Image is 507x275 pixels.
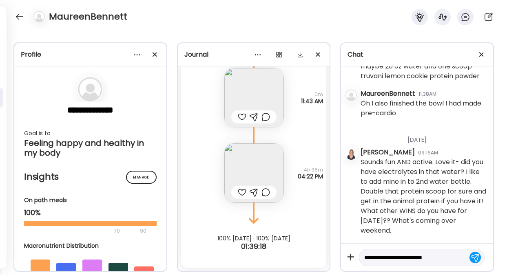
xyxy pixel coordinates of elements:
div: Goal is to [24,128,157,138]
div: Macronutrient Distribution [24,242,160,250]
div: Profile [21,50,160,59]
img: images%2Fqk1UMNShLscvHbxrvy1CHX4G3og2%2FejgxhcZEKDvSwd1h6JHU%2FXEk4TzzrMpVT4Yx7WOPS_240 [224,68,283,127]
h2: Insights [24,171,157,183]
div: 01:39:18 [178,242,330,251]
img: bg-avatar-default.svg [33,11,45,22]
div: Oh I also finished the bowl I had made pre-cardio [361,99,487,118]
div: [DATE] [361,126,487,147]
div: Journal [184,50,323,59]
img: bg-avatar-default.svg [78,77,102,101]
div: On path meals [24,196,157,205]
img: avatars%2FRVeVBoY4G9O2578DitMsgSKHquL2 [345,148,357,160]
div: 100% [24,208,157,218]
div: 70 [24,226,137,236]
img: images%2Fqk1UMNShLscvHbxrvy1CHX4G3og2%2FfOk7XCiG5kWqeYqP9dxJ%2FM8GsARGSoRhO2LPn7Soe_240 [224,143,283,202]
div: [PERSON_NAME] [361,147,415,157]
img: bg-avatar-default.svg [345,90,357,101]
div: Sounds fun AND active. Love it- did you have electrolytes in that water? I like to add mine in to... [361,157,487,235]
div: 11:38AM [418,90,436,98]
div: Feeling happy and healthy in my body [24,138,157,158]
div: 90 [139,226,147,236]
h4: MaureenBennett [49,10,127,23]
span: 0m [301,91,323,98]
span: 11:43 AM [301,98,323,104]
span: 4h 38m [298,167,323,173]
div: 100% [DATE] · 100% [DATE] [178,235,330,242]
span: 04:22 PM [298,173,323,180]
div: Chat [348,50,487,59]
div: MaureenBennett [361,89,415,99]
div: 09:16AM [418,149,438,156]
div: Manage [126,171,157,184]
